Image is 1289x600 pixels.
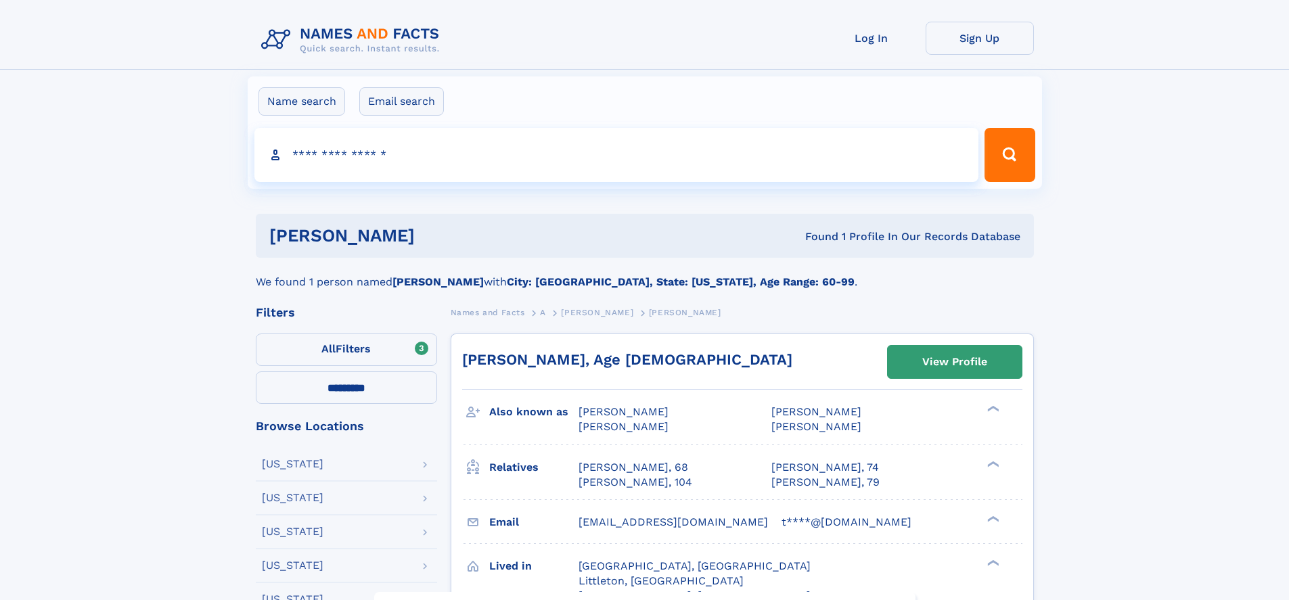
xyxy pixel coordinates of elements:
[256,258,1034,290] div: We found 1 person named with .
[321,342,336,355] span: All
[269,227,610,244] h1: [PERSON_NAME]
[258,87,345,116] label: Name search
[359,87,444,116] label: Email search
[771,460,879,475] a: [PERSON_NAME], 74
[561,304,633,321] a: [PERSON_NAME]
[579,460,688,475] a: [PERSON_NAME], 68
[984,514,1000,523] div: ❯
[922,346,987,377] div: View Profile
[579,420,669,433] span: [PERSON_NAME]
[256,22,451,58] img: Logo Names and Facts
[984,459,1000,468] div: ❯
[256,333,437,366] label: Filters
[507,275,855,288] b: City: [GEOGRAPHIC_DATA], State: [US_STATE], Age Range: 60-99
[771,475,880,490] a: [PERSON_NAME], 79
[489,511,579,534] h3: Email
[888,346,1022,378] a: View Profile
[256,306,437,319] div: Filters
[817,22,926,55] a: Log In
[489,555,579,578] h3: Lived in
[984,558,1000,567] div: ❯
[579,559,811,572] span: [GEOGRAPHIC_DATA], [GEOGRAPHIC_DATA]
[649,308,721,317] span: [PERSON_NAME]
[540,304,546,321] a: A
[579,515,768,528] span: [EMAIL_ADDRESS][DOMAIN_NAME]
[392,275,484,288] b: [PERSON_NAME]
[771,405,861,418] span: [PERSON_NAME]
[451,304,525,321] a: Names and Facts
[262,459,323,469] div: [US_STATE]
[579,574,744,587] span: Littleton, [GEOGRAPHIC_DATA]
[254,128,979,182] input: search input
[610,229,1020,244] div: Found 1 Profile In Our Records Database
[561,308,633,317] span: [PERSON_NAME]
[262,560,323,571] div: [US_STATE]
[926,22,1034,55] a: Sign Up
[262,526,323,537] div: [US_STATE]
[540,308,546,317] span: A
[489,400,579,423] h3: Also known as
[462,351,792,368] a: [PERSON_NAME], Age [DEMOGRAPHIC_DATA]
[262,492,323,503] div: [US_STATE]
[579,475,692,490] a: [PERSON_NAME], 104
[984,405,1000,413] div: ❯
[985,128,1035,182] button: Search Button
[771,420,861,433] span: [PERSON_NAME]
[256,420,437,432] div: Browse Locations
[579,405,669,418] span: [PERSON_NAME]
[489,456,579,479] h3: Relatives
